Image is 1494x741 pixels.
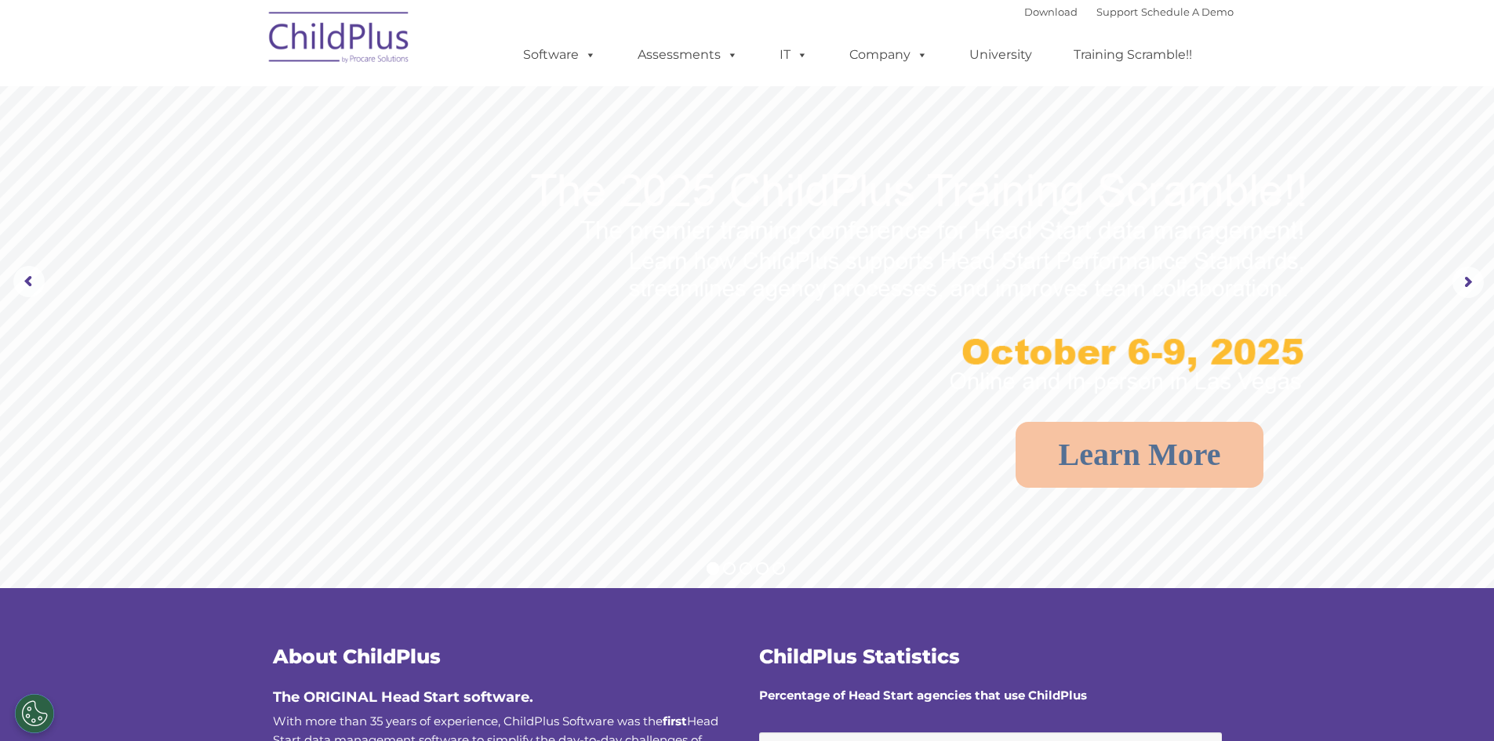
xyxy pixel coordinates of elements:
[273,645,441,668] span: About ChildPlus
[759,688,1087,703] strong: Percentage of Head Start agencies that use ChildPlus
[15,694,54,733] button: Cookies Settings
[622,39,754,71] a: Assessments
[954,39,1048,71] a: University
[1238,572,1494,741] iframe: Chat Widget
[261,1,418,79] img: ChildPlus by Procare Solutions
[1024,5,1078,18] a: Download
[1058,39,1208,71] a: Training Scramble!!
[273,688,533,706] span: The ORIGINAL Head Start software.
[507,39,612,71] a: Software
[1096,5,1138,18] a: Support
[834,39,943,71] a: Company
[663,714,687,728] b: first
[1141,5,1234,18] a: Schedule A Demo
[764,39,823,71] a: IT
[1016,422,1264,488] a: Learn More
[1024,5,1234,18] font: |
[759,645,960,668] span: ChildPlus Statistics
